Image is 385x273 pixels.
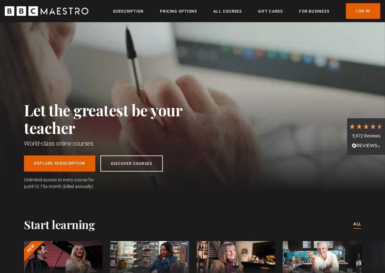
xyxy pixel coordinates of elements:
a: For business [299,8,329,15]
svg: BBC Maestro [5,6,88,16]
a: Gift Cards [258,8,283,15]
span: Unlimited access to every course for just a month (billed annually) [24,177,109,190]
a: Pricing Options [160,8,197,15]
h2: Let the greatest be your teacher [24,101,210,136]
a: All Courses [213,8,242,15]
div: Read All Reviews [349,143,383,150]
span: €10.75 [31,184,45,189]
div: 4.7 Stars [349,123,383,130]
div: 5,972 ReviewsRead All Reviews [347,118,385,155]
a: Discover Courses [100,155,163,172]
a: All [353,221,361,228]
h2: Start learning [24,218,95,231]
div: 5,972 Reviews [349,133,383,139]
h1: World-class online courses [24,139,210,148]
img: REVIEWS.io [352,143,380,148]
nav: Primary [113,3,380,19]
a: Subscription [113,8,144,15]
a: Explore Subscription [24,155,95,172]
a: Log In [346,3,380,19]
